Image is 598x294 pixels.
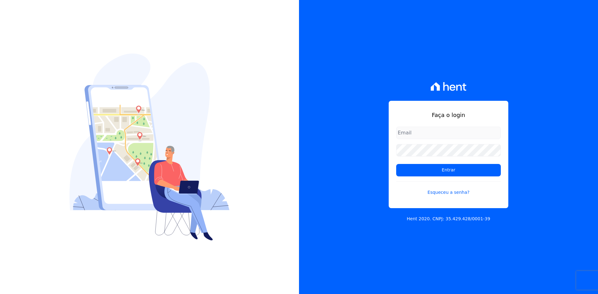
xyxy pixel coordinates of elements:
a: Esqueceu a senha? [396,181,501,196]
p: Hent 2020. CNPJ: 35.429.428/0001-39 [407,216,490,222]
input: Entrar [396,164,501,176]
img: Login [69,54,230,240]
input: Email [396,127,501,139]
h1: Faça o login [396,111,501,119]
